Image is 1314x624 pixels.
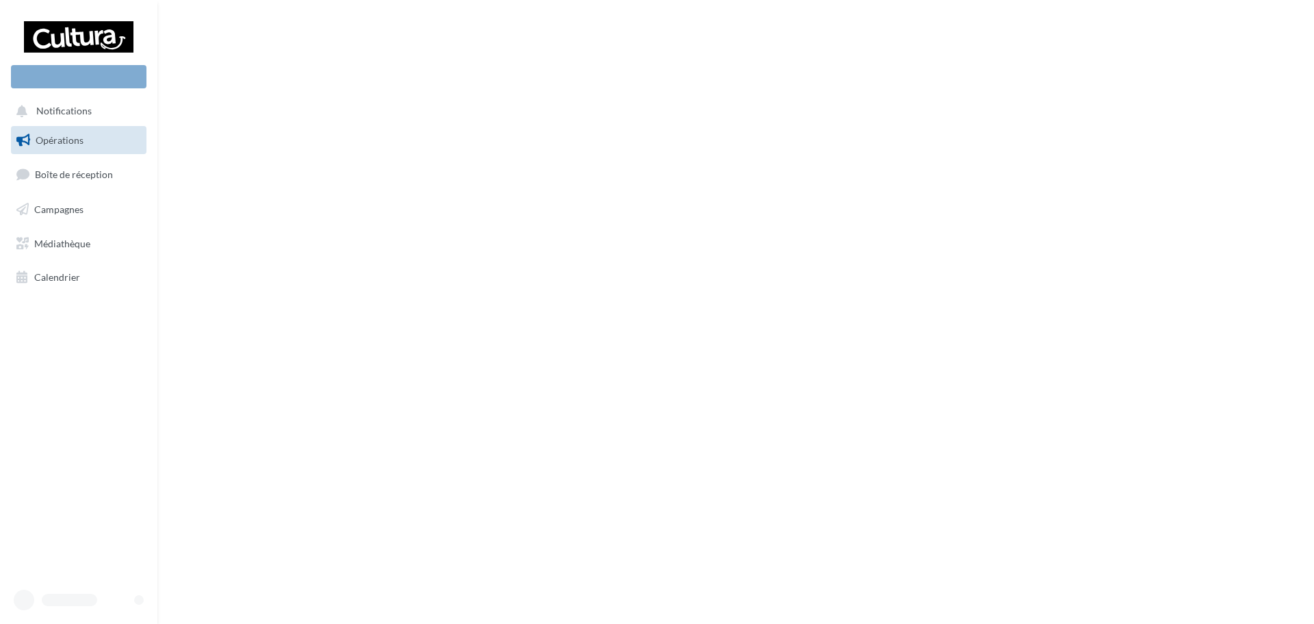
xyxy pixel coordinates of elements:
span: Boîte de réception [35,169,113,180]
a: Calendrier [8,263,149,292]
a: Médiathèque [8,229,149,258]
span: Campagnes [34,203,83,215]
span: Notifications [36,105,92,117]
a: Campagnes [8,195,149,224]
a: Boîte de réception [8,160,149,189]
span: Médiathèque [34,237,90,249]
span: Opérations [36,134,83,146]
a: Opérations [8,126,149,155]
span: Calendrier [34,271,80,283]
div: Nouvelle campagne [11,65,146,88]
